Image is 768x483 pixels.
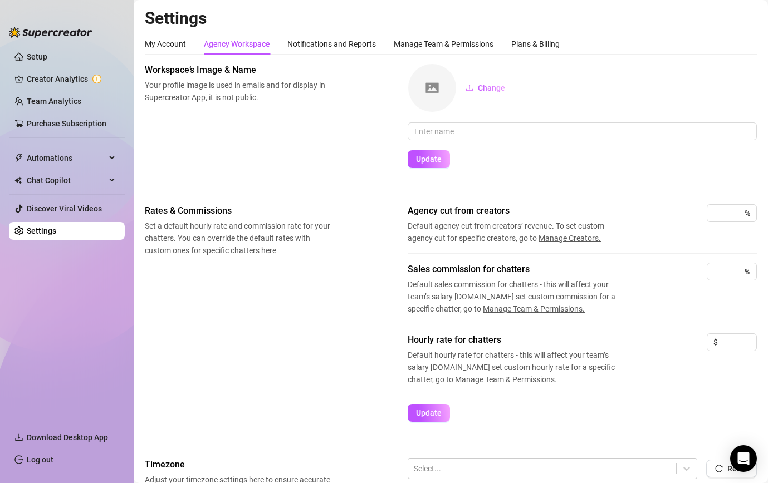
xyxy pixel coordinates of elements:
span: Update [416,155,442,164]
span: download [14,433,23,442]
span: Change [478,83,505,92]
button: Change [457,79,514,97]
img: logo-BBDzfeDw.svg [9,27,92,38]
span: Sales commission for chatters [408,263,630,276]
a: Team Analytics [27,97,81,106]
span: Timezone [145,458,332,471]
a: Creator Analytics exclamation-circle [27,70,116,88]
h2: Settings [145,8,757,29]
span: Rates & Commissions [145,204,332,218]
input: Enter name [408,122,757,140]
span: upload [466,84,473,92]
span: Manage Creators. [539,234,601,243]
button: Update [408,150,450,168]
span: Workspace’s Image & Name [145,63,332,77]
span: Default sales commission for chatters - this will affect your team’s salary [DOMAIN_NAME] set cus... [408,278,630,315]
img: square-placeholder.png [408,64,456,112]
button: Reset [706,460,757,477]
span: Agency cut from creators [408,204,630,218]
span: Default agency cut from creators’ revenue. To set custom agency cut for specific creators, go to [408,220,630,244]
div: My Account [145,38,186,50]
span: Download Desktop App [27,433,108,442]
span: thunderbolt [14,154,23,162]
span: Manage Team & Permissions. [455,375,557,384]
a: Setup [27,52,47,61]
span: Set a default hourly rate and commission rate for your chatters. You can override the default rat... [145,220,332,257]
a: Log out [27,455,53,464]
span: Reset [727,464,748,473]
a: Purchase Subscription [27,115,116,132]
span: Hourly rate for chatters [408,333,630,347]
span: Chat Copilot [27,171,106,189]
a: Discover Viral Videos [27,204,102,213]
div: Manage Team & Permissions [394,38,493,50]
div: Plans & Billing [511,38,560,50]
a: Settings [27,226,56,235]
span: Default hourly rate for chatters - this will affect your team’s salary [DOMAIN_NAME] set custom h... [408,349,630,386]
div: Agency Workspace [204,38,270,50]
img: Chat Copilot [14,176,22,184]
span: here [261,246,276,255]
span: reload [715,465,723,472]
span: Manage Team & Permissions. [483,304,585,313]
div: Open Intercom Messenger [730,445,757,472]
span: Your profile image is used in emails and for display in Supercreator App, it is not public. [145,79,332,103]
span: Automations [27,149,106,167]
span: Update [416,408,442,417]
div: Notifications and Reports [287,38,376,50]
button: Update [408,404,450,422]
